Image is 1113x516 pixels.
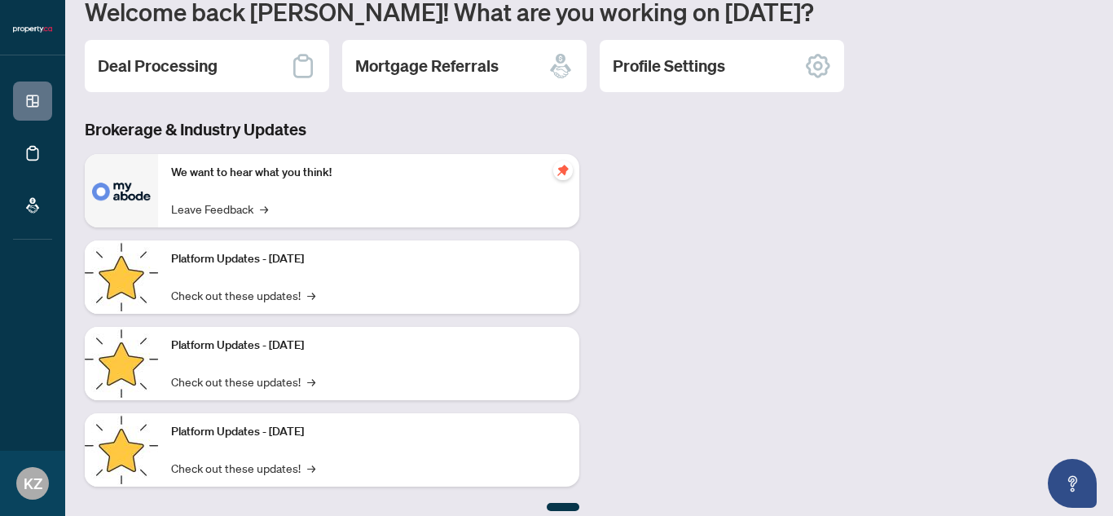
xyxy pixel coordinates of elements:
[85,240,158,314] img: Platform Updates - July 21, 2025
[85,327,158,400] img: Platform Updates - July 8, 2025
[307,286,315,304] span: →
[553,161,573,180] span: pushpin
[171,337,566,355] p: Platform Updates - [DATE]
[1048,459,1097,508] button: Open asap
[260,200,268,218] span: →
[85,413,158,487] img: Platform Updates - June 23, 2025
[171,373,315,390] a: Check out these updates!→
[85,118,579,141] h3: Brokerage & Industry Updates
[171,459,315,477] a: Check out these updates!→
[98,55,218,77] h2: Deal Processing
[307,459,315,477] span: →
[171,164,566,182] p: We want to hear what you think!
[171,423,566,441] p: Platform Updates - [DATE]
[85,154,158,227] img: We want to hear what you think!
[355,55,499,77] h2: Mortgage Referrals
[171,200,268,218] a: Leave Feedback→
[171,286,315,304] a: Check out these updates!→
[171,250,566,268] p: Platform Updates - [DATE]
[13,24,52,34] img: logo
[24,472,42,495] span: KZ
[613,55,725,77] h2: Profile Settings
[307,373,315,390] span: →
